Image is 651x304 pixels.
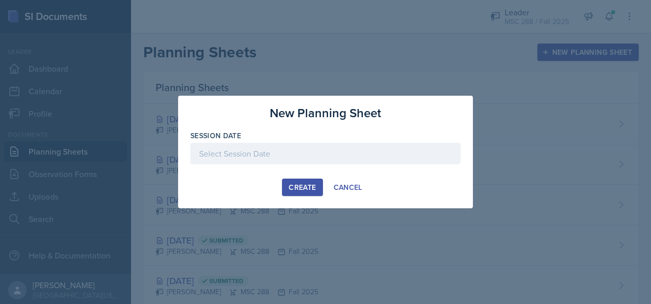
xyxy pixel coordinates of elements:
[289,183,316,191] div: Create
[270,104,381,122] h3: New Planning Sheet
[327,179,369,196] button: Cancel
[334,183,362,191] div: Cancel
[282,179,322,196] button: Create
[190,131,241,141] label: Session Date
